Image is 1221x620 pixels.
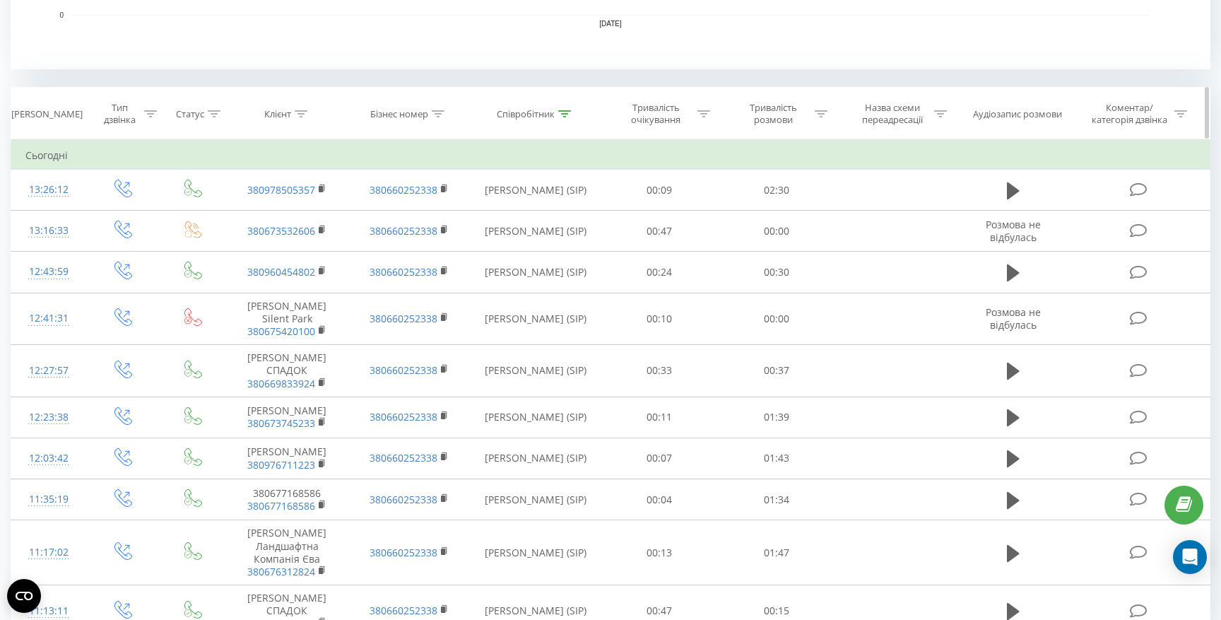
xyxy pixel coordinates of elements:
td: 00:11 [601,397,718,438]
div: Назва схеми переадресації [855,102,931,126]
td: 01:39 [718,397,835,438]
a: 380660252338 [370,493,437,506]
a: 380660252338 [370,451,437,464]
div: Бізнес номер [370,108,428,120]
a: 380660252338 [370,604,437,617]
td: [PERSON_NAME] [226,397,348,438]
span: Розмова не відбулась [986,218,1041,244]
div: 11:17:02 [25,539,72,566]
td: [PERSON_NAME] (SIP) [470,479,601,520]
td: [PERSON_NAME] (SIP) [470,397,601,438]
td: 00:04 [601,479,718,520]
div: Аудіозапис розмови [973,108,1062,120]
td: 00:00 [718,211,835,252]
div: 12:27:57 [25,357,72,385]
td: 380677168586 [226,479,348,520]
a: 380669833924 [247,377,315,390]
td: 00:33 [601,345,718,397]
div: [PERSON_NAME] [11,108,83,120]
td: [PERSON_NAME] (SIP) [470,293,601,345]
a: 380660252338 [370,265,437,279]
td: [PERSON_NAME] (SIP) [470,170,601,211]
a: 380675420100 [247,324,315,338]
button: Open CMP widget [7,579,41,613]
td: [PERSON_NAME] (SIP) [470,211,601,252]
div: 12:03:42 [25,445,72,472]
a: 380660252338 [370,546,437,559]
a: 380660252338 [370,312,437,325]
td: [PERSON_NAME] [226,438,348,479]
td: [PERSON_NAME] (SIP) [470,438,601,479]
td: 02:30 [718,170,835,211]
a: 380960454802 [247,265,315,279]
span: Розмова не відбулась [986,305,1041,332]
a: 380660252338 [370,183,437,197]
div: Клієнт [264,108,291,120]
td: 01:47 [718,520,835,585]
div: Тривалість очікування [618,102,694,126]
div: 12:41:31 [25,305,72,332]
td: 00:07 [601,438,718,479]
td: Сьогодні [11,141,1210,170]
div: Співробітник [497,108,555,120]
div: Статус [176,108,204,120]
td: 00:00 [718,293,835,345]
div: Коментар/категорія дзвінка [1088,102,1171,126]
a: 380660252338 [370,363,437,377]
td: 01:43 [718,438,835,479]
div: Тривалість розмови [736,102,811,126]
a: 380673532606 [247,224,315,238]
td: 00:47 [601,211,718,252]
div: 13:26:12 [25,176,72,204]
td: 00:37 [718,345,835,397]
div: 12:23:38 [25,404,72,431]
td: 00:09 [601,170,718,211]
div: Тип дзвінка [98,102,141,126]
td: [PERSON_NAME] СПАДОК [226,345,348,397]
td: 00:24 [601,252,718,293]
div: 13:16:33 [25,217,72,245]
div: 12:43:59 [25,258,72,286]
td: [PERSON_NAME] (SIP) [470,252,601,293]
td: [PERSON_NAME] (SIP) [470,345,601,397]
div: 11:35:19 [25,486,72,513]
td: 01:34 [718,479,835,520]
td: 00:10 [601,293,718,345]
a: 380660252338 [370,224,437,238]
td: [PERSON_NAME] Silent Park [226,293,348,345]
td: 00:13 [601,520,718,585]
a: 380660252338 [370,410,437,423]
div: Open Intercom Messenger [1173,540,1207,574]
a: 380677168586 [247,499,315,513]
text: 0 [59,11,64,19]
td: [PERSON_NAME] Ландшафтна Компанія Єва [226,520,348,585]
td: 00:30 [718,252,835,293]
a: 380976711223 [247,458,315,472]
td: [PERSON_NAME] (SIP) [470,520,601,585]
a: 380676312824 [247,565,315,578]
a: 380978505357 [247,183,315,197]
a: 380673745233 [247,416,315,430]
text: [DATE] [599,20,622,28]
